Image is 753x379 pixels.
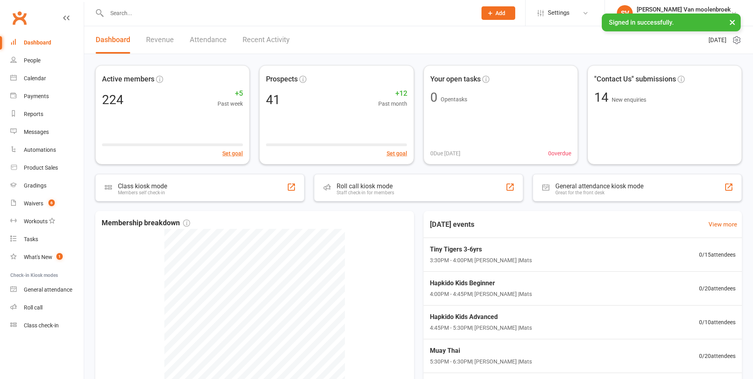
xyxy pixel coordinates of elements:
span: 0 / 10 attendees [699,318,736,327]
div: 0 [430,91,437,104]
div: Product Sales [24,164,58,171]
a: What's New1 [10,248,84,266]
a: Payments [10,87,84,105]
div: Workouts [24,218,48,224]
span: Past week [218,99,243,108]
span: 14 [594,90,612,105]
span: Settings [548,4,570,22]
a: Revenue [146,26,174,54]
button: Set goal [387,149,407,158]
span: 0 overdue [548,149,571,158]
span: Active members [102,73,154,85]
a: Dashboard [10,34,84,52]
a: Workouts [10,213,84,230]
div: Class check-in [24,322,59,329]
span: Muay Thai [430,346,532,356]
a: General attendance kiosk mode [10,281,84,299]
div: Automations [24,147,56,153]
a: Recent Activity [243,26,290,54]
a: Gradings [10,177,84,195]
a: People [10,52,84,70]
span: 0 Due [DATE] [430,149,460,158]
span: 4:45PM - 5:30PM | [PERSON_NAME] | Mats [430,323,532,332]
a: Automations [10,141,84,159]
span: Prospects [266,73,298,85]
div: Tasks [24,236,38,242]
div: Calendar [24,75,46,81]
span: "Contact Us" submissions [594,73,676,85]
a: Tasks [10,230,84,248]
span: Add [495,10,505,16]
span: 4:00PM - 4:45PM | [PERSON_NAME] | Mats [430,290,532,298]
span: Hapkido Kids Beginner [430,278,532,288]
span: Past month [378,99,407,108]
div: Dashboard [24,39,51,46]
div: Roll call kiosk mode [337,182,394,190]
span: Open tasks [441,96,467,102]
a: Product Sales [10,159,84,177]
span: +5 [218,88,243,99]
div: Great for the front desk [555,190,643,195]
a: Waivers 6 [10,195,84,213]
div: 224 [102,93,123,106]
span: +12 [378,88,407,99]
div: Payments [24,93,49,99]
span: Tiny Tigers 3-6yrs [430,244,532,255]
div: Members self check-in [118,190,167,195]
span: 0 / 20 attendees [699,352,736,360]
span: 0 / 15 attendees [699,250,736,259]
div: 41 [266,93,280,106]
a: Clubworx [10,8,29,28]
span: 6 [48,199,55,206]
div: General attendance kiosk mode [555,182,643,190]
span: 1 [56,253,63,260]
input: Search... [104,8,471,19]
button: Set goal [222,149,243,158]
a: Calendar [10,70,84,87]
a: Reports [10,105,84,123]
div: Two Kings Martial Arts [637,13,731,20]
span: 5:30PM - 6:30PM | [PERSON_NAME] | Mats [430,357,532,366]
a: Class kiosk mode [10,317,84,335]
button: × [725,14,740,31]
div: Class kiosk mode [118,182,167,190]
h3: [DATE] events [424,217,481,232]
a: View more [709,220,737,229]
div: SV [617,5,633,21]
span: Membership breakdown [102,217,190,229]
button: Add [481,6,515,20]
div: [PERSON_NAME] Van moolenbroek [637,6,731,13]
span: 0 / 20 attendees [699,284,736,293]
div: Gradings [24,182,46,189]
span: Signed in successfully. [609,19,674,26]
a: Roll call [10,299,84,317]
span: [DATE] [709,35,726,45]
div: People [24,57,40,64]
a: Messages [10,123,84,141]
div: Waivers [24,200,43,207]
div: Roll call [24,304,42,311]
div: Reports [24,111,43,117]
div: Messages [24,129,49,135]
div: Staff check-in for members [337,190,394,195]
span: Hapkido Kids Advanced [430,312,532,322]
span: New enquiries [612,97,646,103]
div: What's New [24,254,52,260]
a: Dashboard [96,26,130,54]
div: General attendance [24,286,72,293]
a: Attendance [190,26,227,54]
span: 3:30PM - 4:00PM | [PERSON_NAME] | Mats [430,256,532,265]
span: Your open tasks [430,73,481,85]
